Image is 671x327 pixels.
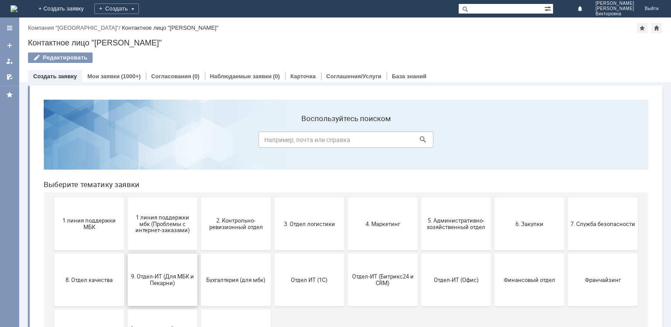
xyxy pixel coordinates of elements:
button: 7. Служба безопасности [531,105,601,157]
div: (1000+) [121,73,141,80]
button: 3. Отдел логистики [238,105,308,157]
img: logo [10,5,17,12]
a: Мои заявки [3,54,17,68]
span: 4. Маркетинг [314,128,378,134]
header: Выберите тематику заявки [7,87,612,96]
span: Это соглашение не активно! [20,237,85,250]
button: 9. Отдел-ИТ (Для МБК и Пекарни) [91,161,161,213]
a: База знаний [392,73,426,80]
a: Создать заявку [3,38,17,52]
span: не актуален [167,240,232,246]
span: 9. Отдел-ИТ (Для МБК и Пекарни) [93,181,158,194]
span: Франчайзинг [534,184,598,190]
button: 8. Отдел качества [17,161,87,213]
a: Согласования [151,73,191,80]
span: Отдел-ИТ (Битрикс24 и CRM) [314,181,378,194]
button: Отдел ИТ (1С) [238,161,308,213]
span: Расширенный поиск [544,4,553,12]
a: Мои заявки [87,73,120,80]
span: 3. Отдел логистики [240,128,305,134]
span: 1 линия поддержки МБК [20,125,85,138]
a: Мои согласования [3,70,17,84]
div: / [28,24,122,31]
span: 7. Служба безопасности [534,128,598,134]
button: Бухгалтерия (для мбк) [164,161,234,213]
span: Отдел-ИТ (Офис) [387,184,452,190]
button: Отдел-ИТ (Битрикс24 и CRM) [311,161,381,213]
input: Например, почта или справка [222,39,397,55]
div: Контактное лицо "[PERSON_NAME]" [122,24,218,31]
button: 5. Административно-хозяйственный отдел [384,105,454,157]
span: [PERSON_NAME] [595,6,634,11]
a: Соглашения/Услуги [326,73,381,80]
button: [PERSON_NAME]. Услуги ИТ для МБК (оформляет L1) [91,217,161,269]
button: 1 линия поддержки МБК [17,105,87,157]
span: Отдел ИТ (1С) [240,184,305,190]
button: 2. Контрольно-ревизионный отдел [164,105,234,157]
a: Наблюдаемые заявки [210,73,272,80]
div: Контактное лицо "[PERSON_NAME]" [28,38,662,47]
span: 2. Контрольно-ревизионный отдел [167,125,232,138]
span: Финансовый отдел [460,184,525,190]
button: Это соглашение не активно! [17,217,87,269]
button: 6. Закупки [458,105,528,157]
span: [PERSON_NAME] [595,1,634,6]
a: Карточка [291,73,316,80]
span: Бухгалтерия (для мбк) [167,184,232,190]
button: Отдел-ИТ (Офис) [384,161,454,213]
span: 6. Закупки [460,128,525,134]
button: Финансовый отдел [458,161,528,213]
a: Компания "[GEOGRAPHIC_DATA]" [28,24,119,31]
button: 1 линия поддержки мбк (Проблемы с интернет-заказами) [91,105,161,157]
label: Воспользуйтесь поиском [222,21,397,30]
span: Викторовна [595,11,634,17]
span: [PERSON_NAME]. Услуги ИТ для МБК (оформляет L1) [93,233,158,253]
a: Перейти на домашнюю страницу [10,5,17,12]
div: Сделать домашней страницей [651,23,662,33]
span: 5. Административно-хозяйственный отдел [387,125,452,138]
div: (0) [273,73,280,80]
div: Добавить в избранное [637,23,647,33]
button: не актуален [164,217,234,269]
span: 8. Отдел качества [20,184,85,190]
button: Франчайзинг [531,161,601,213]
a: Создать заявку [33,73,77,80]
div: Создать [94,3,139,14]
div: (0) [193,73,200,80]
button: 4. Маркетинг [311,105,381,157]
span: 1 линия поддержки мбк (Проблемы с интернет-заказами) [93,121,158,141]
